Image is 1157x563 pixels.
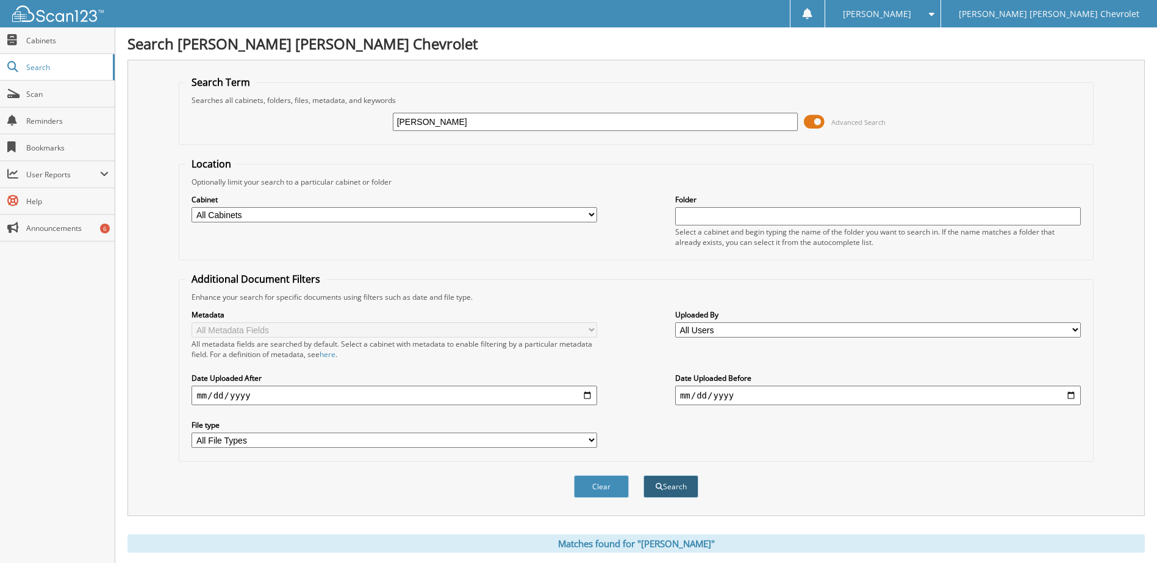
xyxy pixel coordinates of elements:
[843,10,911,18] span: [PERSON_NAME]
[1096,505,1157,563] iframe: Chat Widget
[185,157,237,171] legend: Location
[959,10,1139,18] span: [PERSON_NAME] [PERSON_NAME] Chevrolet
[185,76,256,89] legend: Search Term
[643,475,698,498] button: Search
[675,194,1081,205] label: Folder
[26,35,109,46] span: Cabinets
[26,89,109,99] span: Scan
[100,224,110,233] div: 6
[127,34,1145,54] h1: Search [PERSON_NAME] [PERSON_NAME] Chevrolet
[675,227,1081,247] div: Select a cabinet and begin typing the name of the folder you want to search in. If the name match...
[12,5,104,22] img: scan123-logo-white.svg
[192,194,597,205] label: Cabinet
[185,272,326,286] legend: Additional Document Filters
[192,310,597,320] label: Metadata
[675,310,1081,320] label: Uploaded By
[831,118,886,127] span: Advanced Search
[185,95,1086,105] div: Searches all cabinets, folders, files, metadata, and keywords
[26,62,107,73] span: Search
[185,292,1086,302] div: Enhance your search for specific documents using filters such as date and file type.
[574,475,629,498] button: Clear
[192,339,597,359] div: All metadata fields are searched by default. Select a cabinet with metadata to enable filtering b...
[192,386,597,405] input: start
[26,196,109,207] span: Help
[320,349,335,359] a: here
[192,420,597,430] label: File type
[26,223,109,233] span: Announcements
[26,143,109,153] span: Bookmarks
[675,373,1081,383] label: Date Uploaded Before
[26,169,100,180] span: User Reports
[185,177,1086,187] div: Optionally limit your search to a particular cabinet or folder
[192,373,597,383] label: Date Uploaded After
[675,386,1081,405] input: end
[26,116,109,126] span: Reminders
[127,534,1145,553] div: Matches found for "[PERSON_NAME]"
